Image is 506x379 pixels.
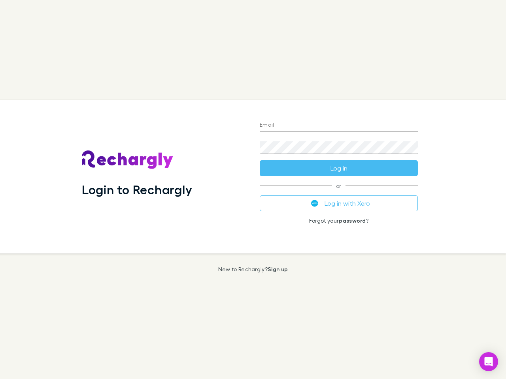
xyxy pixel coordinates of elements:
a: password [339,217,366,224]
img: Rechargly's Logo [82,150,174,169]
div: Open Intercom Messenger [479,352,498,371]
p: New to Rechargly? [218,266,288,272]
button: Log in [260,160,418,176]
a: Sign up [268,266,288,272]
button: Log in with Xero [260,195,418,211]
h1: Login to Rechargly [82,182,192,197]
img: Xero's logo [311,200,318,207]
p: Forgot your ? [260,218,418,224]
